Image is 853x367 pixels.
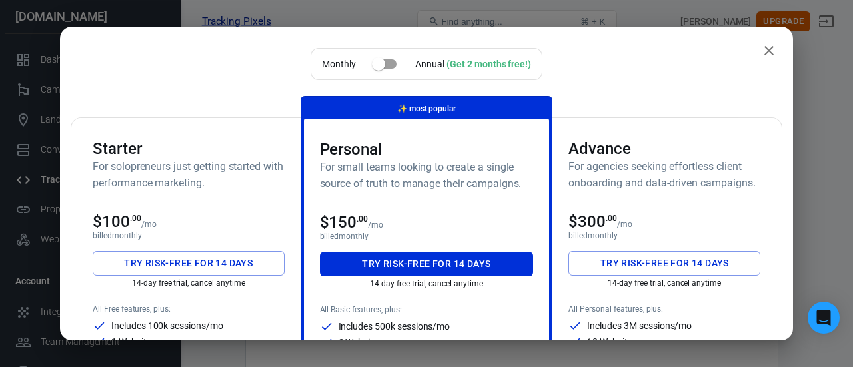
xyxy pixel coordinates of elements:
[368,220,383,230] p: /mo
[320,159,534,192] h6: For small teams looking to create a single source of truth to manage their campaigns.
[93,304,285,314] p: All Free features, plus:
[339,338,383,347] p: 3 Websites
[320,232,534,241] p: billed monthly
[322,57,356,71] p: Monthly
[320,213,369,232] span: $150
[568,251,760,276] button: Try risk-free for 14 days
[568,158,760,191] h6: For agencies seeking effortless client onboarding and data-driven campaigns.
[93,251,285,276] button: Try risk-free for 14 days
[93,158,285,191] h6: For solopreneurs just getting started with performance marketing.
[415,57,531,71] div: Annual
[397,104,407,113] span: magic
[320,252,534,276] button: Try risk-free for 14 days
[93,139,285,158] h3: Starter
[357,214,368,224] sup: .00
[320,279,534,288] p: 14-day free trial, cancel anytime
[568,212,617,231] span: $300
[93,231,285,240] p: billed monthly
[568,139,760,158] h3: Advance
[339,322,450,331] p: Includes 500k sessions/mo
[808,302,840,334] div: Open Intercom Messenger
[568,231,760,240] p: billed monthly
[397,102,456,116] p: most popular
[568,304,760,314] p: All Personal features, plus:
[130,214,141,223] sup: .00
[606,214,617,223] sup: .00
[111,337,151,346] p: 1 Website
[111,321,223,330] p: Includes 100k sessions/mo
[93,278,285,288] p: 14-day free trial, cancel anytime
[446,59,531,69] div: (Get 2 months free!)
[141,220,157,229] p: /mo
[617,220,632,229] p: /mo
[587,321,692,330] p: Includes 3M sessions/mo
[568,278,760,288] p: 14-day free trial, cancel anytime
[587,337,636,346] p: 10 Websites
[93,212,141,231] span: $100
[320,140,534,159] h3: Personal
[320,305,534,314] p: All Basic features, plus:
[756,37,782,64] button: close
